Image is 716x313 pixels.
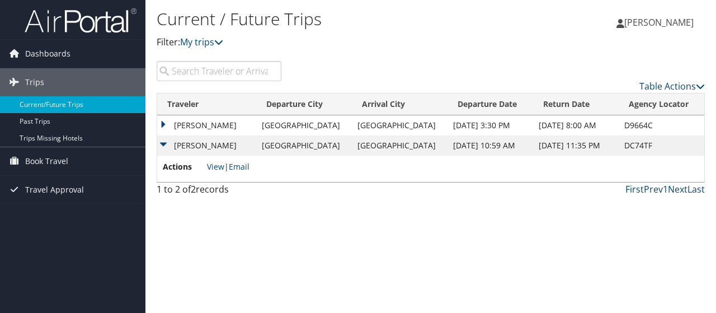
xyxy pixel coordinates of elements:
[157,7,522,31] h1: Current / Future Trips
[256,115,352,136] td: [GEOGRAPHIC_DATA]
[625,183,644,195] a: First
[663,183,668,195] a: 1
[180,36,223,48] a: My trips
[616,6,705,39] a: [PERSON_NAME]
[624,16,694,29] span: [PERSON_NAME]
[352,136,447,156] td: [GEOGRAPHIC_DATA]
[25,7,136,34] img: airportal-logo.png
[352,115,447,136] td: [GEOGRAPHIC_DATA]
[687,183,705,195] a: Last
[619,115,704,136] td: D9664C
[25,40,70,68] span: Dashboards
[533,94,619,115] th: Return Date: activate to sort column ascending
[447,136,533,156] td: [DATE] 10:59 AM
[619,94,704,115] th: Agency Locator: activate to sort column ascending
[25,147,68,175] span: Book Travel
[256,94,352,115] th: Departure City: activate to sort column ascending
[352,94,447,115] th: Arrival City: activate to sort column ascending
[157,35,522,50] p: Filter:
[25,176,84,204] span: Travel Approval
[447,115,533,136] td: [DATE] 3:30 PM
[157,61,281,81] input: Search Traveler or Arrival City
[25,68,44,96] span: Trips
[163,161,205,173] span: Actions
[157,94,256,115] th: Traveler: activate to sort column ascending
[157,136,256,156] td: [PERSON_NAME]
[533,115,619,136] td: [DATE] 8:00 AM
[157,115,256,136] td: [PERSON_NAME]
[157,183,281,202] div: 1 to 2 of records
[191,183,196,195] span: 2
[229,161,249,172] a: Email
[668,183,687,195] a: Next
[619,136,704,156] td: DC74TF
[447,94,533,115] th: Departure Date: activate to sort column descending
[207,161,249,172] span: |
[533,136,619,156] td: [DATE] 11:35 PM
[639,80,705,92] a: Table Actions
[644,183,663,195] a: Prev
[256,136,352,156] td: [GEOGRAPHIC_DATA]
[207,161,224,172] a: View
